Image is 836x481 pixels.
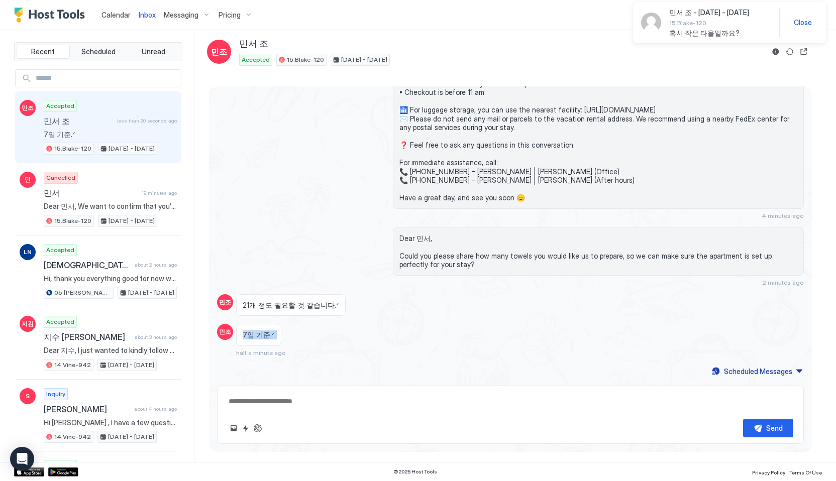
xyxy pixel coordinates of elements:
[710,365,804,378] button: Scheduled Messages
[108,432,154,441] span: [DATE] - [DATE]
[22,319,34,328] span: 지김
[219,298,231,307] span: 민조
[22,103,34,112] span: 민조
[139,11,156,19] span: Inbox
[219,11,241,20] span: Pricing
[243,301,339,310] span: 21개 정도 필요할 것 같습니다.ᐟ
[743,419,793,437] button: Send
[724,366,792,377] div: Scheduled Messages
[46,246,74,255] span: Accepted
[789,469,822,475] span: Terms Of Use
[341,55,387,64] span: [DATE] - [DATE]
[54,288,111,297] span: 05.[PERSON_NAME]-617
[393,468,437,475] span: © 2025 Host Tools
[219,327,231,336] span: 민조
[44,404,130,414] span: [PERSON_NAME]
[762,279,804,286] span: 2 minutes ago
[239,38,268,50] span: 민서 조
[54,144,91,153] span: 15.Blake-120
[139,10,156,20] a: Inbox
[117,117,177,124] span: less than 20 seconds ago
[14,8,89,23] a: Host Tools Logo
[72,45,125,59] button: Scheduled
[44,274,177,283] span: Hi, thank you everything good for now we just arrive after long trip :)
[109,216,155,225] span: [DATE] - [DATE]
[31,47,55,56] span: Recent
[44,130,177,139] span: 7일 기준.ᐟ
[127,45,180,59] button: Unread
[228,422,240,434] button: Upload image
[46,461,74,470] span: Accepted
[46,390,65,399] span: Inquiry
[44,418,177,427] span: Hi [PERSON_NAME] , I have a few questions before booking: 1. Will I have access to a gym during m...
[101,10,131,20] a: Calendar
[669,29,771,38] span: 혹시 작은 타올일까요?
[109,144,155,153] span: [DATE] - [DATE]
[26,392,30,401] span: S
[108,360,154,370] span: [DATE] - [DATE]
[641,13,661,33] div: Avatar
[44,116,113,126] span: 민서 조
[32,70,181,87] input: Input Field
[14,467,44,476] a: App Store
[134,406,177,412] span: about 4 hours ago
[766,423,783,433] div: Send
[44,332,131,342] span: 지수 [PERSON_NAME]
[17,45,70,59] button: Recent
[399,18,797,202] span: Dear 민서, Thank you for choosing to stay at our apartment. 📅 I’d like to confirm your reservation ...
[135,262,177,268] span: about 2 hours ago
[770,46,782,58] button: Reservation information
[25,175,31,184] span: 민
[54,432,91,441] span: 14.Vine-942
[399,234,797,269] span: Dear 민서, Could you please share how many towels you would like us to prepare, so we can make sure...
[44,346,177,355] span: Dear 지수, I just wanted to kindly follow up regarding the modification request we sent. If everyth...
[46,101,74,110] span: Accepted
[794,18,812,27] span: Close
[243,330,275,339] span: 7일 기준.ᐟ
[44,260,131,270] span: [DEMOGRAPHIC_DATA][PERSON_NAME]
[287,55,324,64] span: 15.Blake-120
[48,467,78,476] a: Google Play Store
[164,11,198,20] span: Messaging
[762,212,804,219] span: 4 minutes ago
[798,46,810,58] button: Open reservation
[101,11,131,19] span: Calendar
[14,42,182,61] div: tab-group
[752,469,785,475] span: Privacy Policy
[142,47,165,56] span: Unread
[142,190,177,196] span: 19 minutes ago
[789,466,822,477] a: Terms Of Use
[44,202,177,211] span: Dear 민서, We want to confirm that you’ve read the pre-booking message about the property’s locatio...
[784,46,796,58] button: Sync reservation
[24,248,32,257] span: LN
[46,173,75,182] span: Cancelled
[752,466,785,477] a: Privacy Policy
[242,55,270,64] span: Accepted
[128,288,174,297] span: [DATE] - [DATE]
[54,360,91,370] span: 14.Vine-942
[44,188,138,198] span: 민서
[81,47,116,56] span: Scheduled
[669,8,771,17] span: 민서 조 - [DATE] - [DATE]
[10,447,34,471] div: Open Intercom Messenger
[669,19,771,27] span: 15.Blake-120
[240,422,252,434] button: Quick reply
[135,334,177,340] span: about 3 hours ago
[236,349,286,356] span: half a minute ago
[54,216,91,225] span: 15.Blake-120
[46,317,74,326] span: Accepted
[211,46,227,58] span: 민조
[252,422,264,434] button: ChatGPT Auto Reply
